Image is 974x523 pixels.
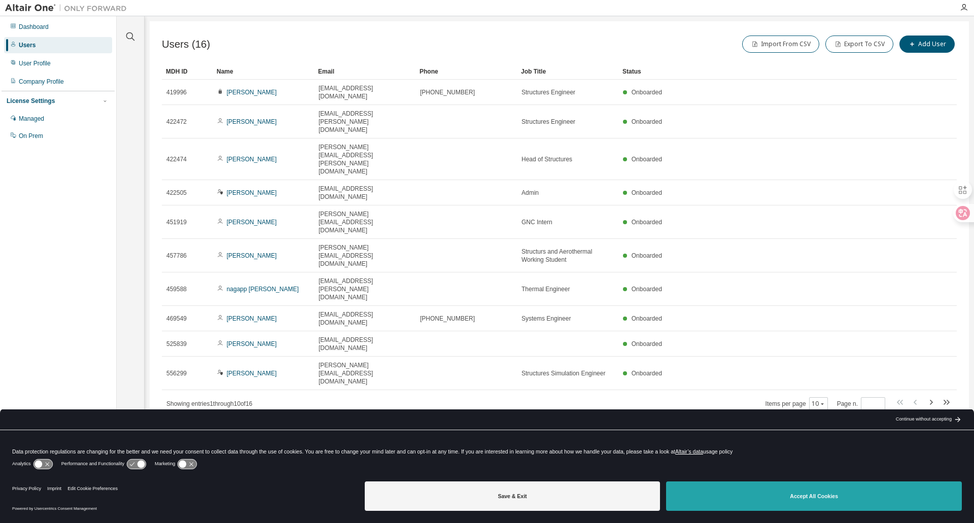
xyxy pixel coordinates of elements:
span: [PERSON_NAME][EMAIL_ADDRESS][DOMAIN_NAME] [319,361,411,386]
a: [PERSON_NAME] [227,89,277,96]
span: Onboarded [632,156,662,163]
div: Managed [19,115,44,123]
span: 457786 [166,252,187,260]
span: [EMAIL_ADDRESS][DOMAIN_NAME] [319,185,411,201]
span: 419996 [166,88,187,96]
span: Head of Structures [521,155,572,163]
div: MDH ID [166,63,208,80]
a: [PERSON_NAME] [227,370,277,377]
span: Thermal Engineer [521,285,570,293]
span: Onboarded [632,118,662,125]
img: Altair One [5,3,132,13]
span: Onboarded [632,315,662,322]
span: Items per page [766,397,828,410]
span: [PHONE_NUMBER] [420,315,475,323]
button: Add User [899,36,955,53]
div: Phone [420,63,513,80]
span: GNC Intern [521,218,552,226]
span: 556299 [166,369,187,377]
span: [PERSON_NAME][EMAIL_ADDRESS][DOMAIN_NAME] [319,243,411,268]
span: [EMAIL_ADDRESS][DOMAIN_NAME] [319,336,411,352]
div: Job Title [521,63,614,80]
span: Structures Engineer [521,118,575,126]
div: Users [19,41,36,49]
div: Name [217,63,310,80]
div: License Settings [7,97,55,105]
span: [EMAIL_ADDRESS][PERSON_NAME][DOMAIN_NAME] [319,277,411,301]
div: Status [622,63,904,80]
span: Onboarded [632,219,662,226]
div: Dashboard [19,23,49,31]
span: Onboarded [632,340,662,347]
span: 459588 [166,285,187,293]
span: 422472 [166,118,187,126]
button: Export To CSV [825,36,893,53]
span: Onboarded [632,89,662,96]
a: [PERSON_NAME] [227,156,277,163]
span: [EMAIL_ADDRESS][PERSON_NAME][DOMAIN_NAME] [319,110,411,134]
span: [EMAIL_ADDRESS][DOMAIN_NAME] [319,84,411,100]
span: Onboarded [632,370,662,377]
span: 422505 [166,189,187,197]
span: [PERSON_NAME][EMAIL_ADDRESS][DOMAIN_NAME] [319,210,411,234]
a: [PERSON_NAME] [227,219,277,226]
span: [EMAIL_ADDRESS][DOMAIN_NAME] [319,310,411,327]
div: Email [318,63,411,80]
div: User Profile [19,59,51,67]
a: [PERSON_NAME] [227,189,277,196]
span: Structurs and Aerothermal Working Student [521,248,614,264]
span: [PERSON_NAME][EMAIL_ADDRESS][PERSON_NAME][DOMAIN_NAME] [319,143,411,176]
a: [PERSON_NAME] [227,340,277,347]
span: Structures Engineer [521,88,575,96]
span: Admin [521,189,539,197]
a: [PERSON_NAME] [227,252,277,259]
span: Onboarded [632,252,662,259]
span: 525839 [166,340,187,348]
a: [PERSON_NAME] [227,118,277,125]
a: nagapp [PERSON_NAME] [227,286,299,293]
div: On Prem [19,132,43,140]
span: 469549 [166,315,187,323]
span: [PHONE_NUMBER] [420,88,475,96]
span: Showing entries 1 through 10 of 16 [166,400,253,407]
span: Onboarded [632,286,662,293]
div: Company Profile [19,78,64,86]
span: 451919 [166,218,187,226]
span: Page n. [837,397,885,410]
span: Structures Simulation Engineer [521,369,605,377]
button: 10 [812,400,825,408]
span: 422474 [166,155,187,163]
span: Onboarded [632,189,662,196]
button: Import From CSV [742,36,819,53]
span: Systems Engineer [521,315,571,323]
a: [PERSON_NAME] [227,315,277,322]
span: Users (16) [162,39,210,50]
